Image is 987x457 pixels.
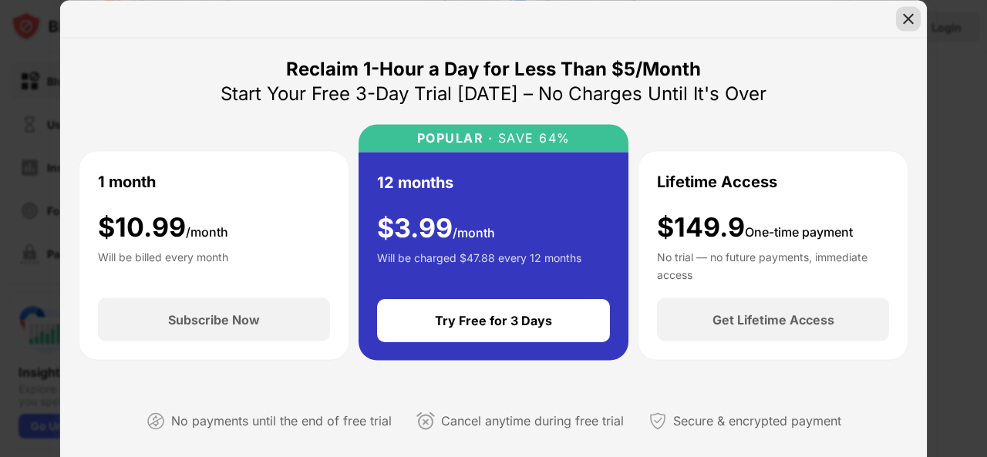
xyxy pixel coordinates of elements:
span: /month [186,223,228,239]
div: Try Free for 3 Days [435,313,552,328]
div: $ 10.99 [98,211,228,243]
div: Lifetime Access [657,170,777,193]
div: 1 month [98,170,156,193]
div: Will be billed every month [98,249,228,280]
img: secured-payment [648,412,667,430]
div: $ 3.99 [377,212,495,244]
img: cancel-anytime [416,412,435,430]
div: SAVE 64% [493,130,571,145]
div: POPULAR · [417,130,493,145]
span: /month [453,224,495,240]
img: not-paying [147,412,165,430]
div: Start Your Free 3-Day Trial [DATE] – No Charges Until It's Over [221,81,766,106]
div: No trial — no future payments, immediate access [657,249,889,280]
div: Will be charged $47.88 every 12 months [377,250,581,281]
div: Secure & encrypted payment [673,410,841,432]
div: 12 months [377,170,453,193]
div: Reclaim 1-Hour a Day for Less Than $5/Month [286,56,701,81]
div: Get Lifetime Access [712,312,834,328]
div: No payments until the end of free trial [171,410,392,432]
div: Cancel anytime during free trial [441,410,624,432]
div: $149.9 [657,211,853,243]
div: Subscribe Now [168,312,260,328]
span: One-time payment [745,223,853,239]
